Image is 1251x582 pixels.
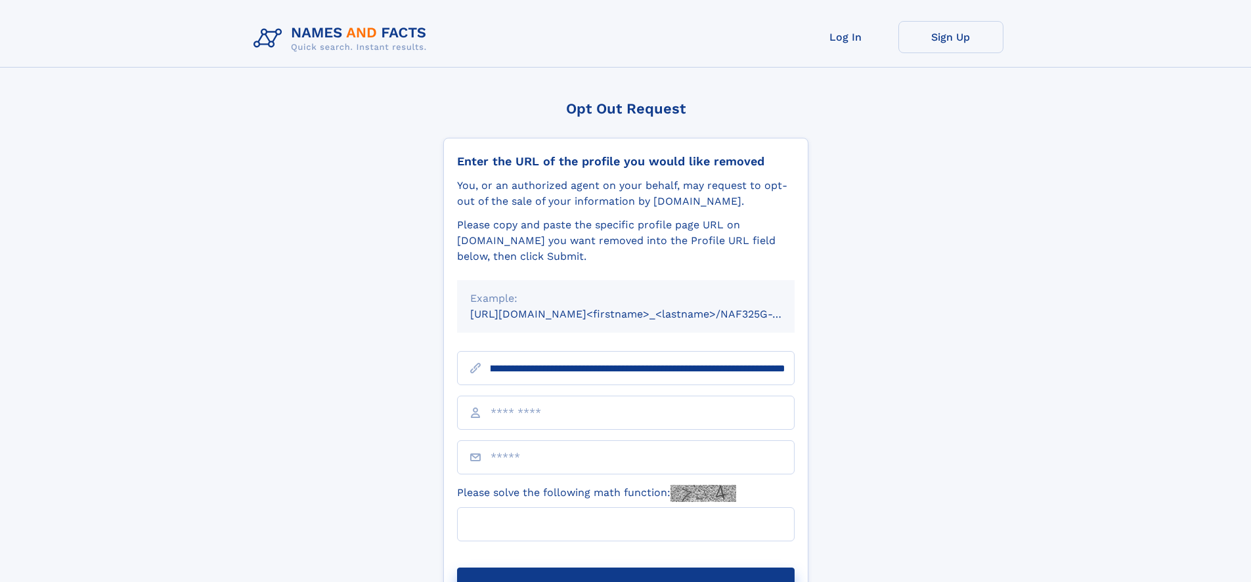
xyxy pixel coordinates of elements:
[457,154,795,169] div: Enter the URL of the profile you would like removed
[470,308,820,320] small: [URL][DOMAIN_NAME]<firstname>_<lastname>/NAF325G-xxxxxxxx
[470,291,781,306] div: Example:
[898,21,1003,53] a: Sign Up
[457,178,795,209] div: You, or an authorized agent on your behalf, may request to opt-out of the sale of your informatio...
[443,100,808,117] div: Opt Out Request
[793,21,898,53] a: Log In
[248,21,437,56] img: Logo Names and Facts
[457,485,736,502] label: Please solve the following math function:
[457,217,795,264] div: Please copy and paste the specific profile page URL on [DOMAIN_NAME] you want removed into the Pr...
